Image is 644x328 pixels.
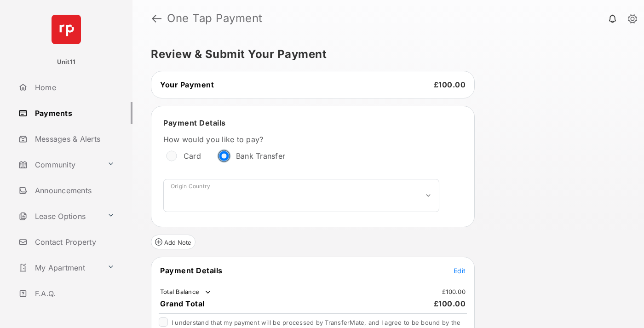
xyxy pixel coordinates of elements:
span: £100.00 [434,299,466,308]
label: How would you like to pay? [163,135,439,144]
a: Home [15,76,132,98]
button: Edit [454,266,466,275]
span: Your Payment [160,80,214,89]
a: Contact Property [15,231,132,253]
button: Add Note [151,235,195,249]
label: Bank Transfer [236,151,285,161]
a: Payments [15,102,132,124]
span: £100.00 [434,80,466,89]
img: svg+xml;base64,PHN2ZyB4bWxucz0iaHR0cDovL3d3dy53My5vcmcvMjAwMC9zdmciIHdpZHRoPSI2NCIgaGVpZ2h0PSI2NC... [52,15,81,44]
span: Edit [454,267,466,275]
span: Payment Details [160,266,223,275]
span: Payment Details [163,118,226,127]
td: £100.00 [442,288,466,296]
h5: Review & Submit Your Payment [151,49,618,60]
strong: One Tap Payment [167,13,263,24]
a: Lease Options [15,205,103,227]
span: Grand Total [160,299,205,308]
a: Community [15,154,103,176]
a: F.A.Q. [15,282,132,305]
a: Messages & Alerts [15,128,132,150]
label: Card [184,151,201,161]
p: Unit11 [57,58,76,67]
td: Total Balance [160,288,213,297]
a: Announcements [15,179,132,201]
a: My Apartment [15,257,103,279]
